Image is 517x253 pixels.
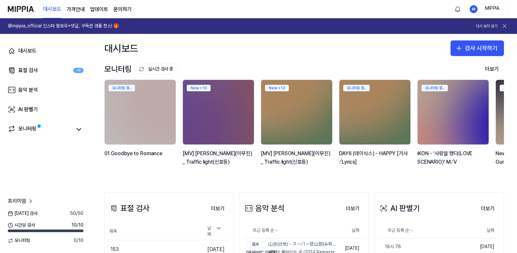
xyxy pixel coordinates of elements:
[206,202,230,215] button: 더보기
[104,40,138,56] div: 대시보드
[66,6,85,13] button: 가격안내
[418,80,489,144] img: backgroundIamge
[4,82,87,98] a: 음악 분석
[18,86,38,94] div: 음악 분석
[43,0,61,18] a: 대시보드
[135,64,179,75] button: 실시간 검사 중
[18,67,38,74] div: 표절 검사
[476,23,497,29] button: 다시 보지 않기
[18,125,37,134] div: 모니터링
[109,223,199,240] th: 제목
[109,85,135,91] div: 모니터링 중..
[73,68,83,73] div: +9
[246,241,264,248] div: 검사
[4,43,87,59] a: 대시보드
[467,4,509,15] button: profileMIPPIA
[340,223,365,238] th: 날짜
[417,80,490,173] a: 모니터링 중..backgroundIamgeiKON - ‘사랑을 했다(LOVE SCENARIO)’ M⧸V
[261,80,332,144] img: backgroundIamge
[206,201,230,215] a: 더보기
[8,222,35,229] span: 시간당 검사
[104,63,179,75] div: 모니터링
[74,237,83,244] span: 0 / 10
[113,6,132,13] a: 문의하기
[244,202,285,215] div: 음악 분석
[104,149,177,166] div: 01 Goodbye to Romance
[8,237,30,244] span: 모니터링
[451,40,504,56] button: 검사 시작하기
[421,85,448,91] div: 모니터링 중..
[90,6,108,13] a: 업데이트
[183,80,256,173] a: New +10backgroundIamge[MV] [PERSON_NAME](이무진) _ Traffic light(신호등)
[341,202,365,215] button: 더보기
[378,244,401,250] div: 18시 78
[183,149,256,166] div: [MV] [PERSON_NAME](이무진) _ Traffic light(신호등)
[462,223,500,238] th: 날짜
[343,85,370,91] div: 모니터링 중..
[4,102,87,117] a: AI 판별기
[104,80,177,173] a: 모니터링 중..backgroundIamge01 Goodbye to Romance
[187,85,211,91] div: New + 10
[476,201,500,215] a: 더보기
[8,197,34,205] a: 프리미엄
[8,23,119,29] h1: @mippia_official 인스타 팔로우+댓글, 구독권 경품 찬스! 🎁
[261,149,334,166] div: [MV] [PERSON_NAME](이무진) _ Traffic light(신호등)
[378,202,420,215] div: AI 판별기
[480,5,505,12] div: MIPPIA
[341,201,365,215] a: 더보기
[8,210,37,217] span: [DATE] 검사
[246,241,338,247] div: 山歩(산보) - スーパー登山部(슈퍼등산부) - [PERSON_NAME] (youtube)
[261,80,334,173] a: New +12backgroundIamge[MV] [PERSON_NAME](이무진) _ Traffic light(신호등)
[109,202,150,215] div: 표절 검사
[339,80,410,144] img: backgroundIamge
[8,197,26,205] span: 프리미엄
[4,63,87,78] a: 표절 검사+9
[339,80,412,173] a: 모니터링 중..backgroundIamgeDAY6 (데이식스) - HAPPY [가사⧸Lyrics]
[71,222,83,229] span: 10 / 10
[205,223,225,240] div: 날짜
[476,202,500,215] button: 더보기
[70,210,83,217] span: 50 / 50
[470,5,478,13] img: profile
[105,80,176,144] img: backgroundIamge
[8,125,72,134] a: 모니터링
[454,5,462,13] img: 알림
[417,149,490,166] div: iKON - ‘사랑을 했다(LOVE SCENARIO)’ M⧸V
[183,80,254,144] img: backgroundIamge
[18,106,38,113] div: AI 판별기
[265,85,289,91] div: New + 12
[339,149,412,166] div: DAY6 (데이식스) - HAPPY [가사⧸Lyrics]
[480,63,504,76] button: 더보기
[18,47,37,55] div: 대시보드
